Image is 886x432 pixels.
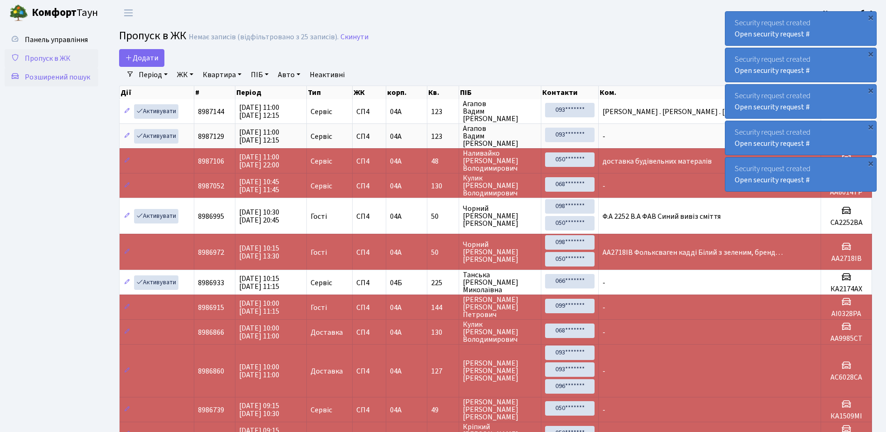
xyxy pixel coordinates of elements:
[198,131,224,142] span: 8987129
[239,102,279,121] span: [DATE] 11:00 [DATE] 12:15
[463,174,537,197] span: Кулик [PERSON_NAME] Володимирович
[463,150,537,172] span: Наливайко [PERSON_NAME] Володимирович
[198,327,224,338] span: 8986866
[311,329,343,336] span: Доставка
[602,131,605,142] span: -
[356,182,382,190] span: СП4
[825,373,868,382] h5: АС6028СА
[390,131,402,142] span: 04А
[463,321,537,343] span: Кулик [PERSON_NAME] Володимирович
[120,86,194,99] th: Дії
[119,49,164,67] a: Додати
[173,67,197,83] a: ЖК
[431,304,455,311] span: 144
[390,107,402,117] span: 04А
[602,302,605,313] span: -
[463,205,537,227] span: Чорний [PERSON_NAME] [PERSON_NAME]
[239,207,279,225] span: [DATE] 10:30 [DATE] 20:45
[239,243,279,261] span: [DATE] 10:15 [DATE] 13:30
[239,152,279,170] span: [DATE] 11:00 [DATE] 22:00
[866,49,875,58] div: ×
[427,86,459,99] th: Кв.
[431,279,455,287] span: 225
[235,86,307,99] th: Період
[32,5,77,20] b: Комфорт
[866,122,875,131] div: ×
[119,28,186,44] span: Пропуск в ЖК
[602,156,712,166] span: доставка будівельних матералів
[306,67,348,83] a: Неактивні
[390,181,402,191] span: 04А
[198,302,224,313] span: 8986915
[356,158,382,165] span: СП4
[274,67,304,83] a: Авто
[825,310,868,318] h5: АІ0328РА
[311,367,343,375] span: Доставка
[602,181,605,191] span: -
[25,72,90,82] span: Розширений пошук
[356,329,382,336] span: СП4
[356,304,382,311] span: СП4
[198,211,224,222] span: 8986995
[431,133,455,140] span: 123
[239,323,279,341] span: [DATE] 10:00 [DATE] 11:00
[463,398,537,421] span: [PERSON_NAME] [PERSON_NAME] [PERSON_NAME]
[463,271,537,294] span: Танська [PERSON_NAME] Миколаївна
[735,175,810,185] a: Open security request #
[541,86,599,99] th: Контакти
[356,367,382,375] span: СП4
[823,7,875,19] a: Консьєрж б. 4.
[602,327,605,338] span: -
[735,138,810,149] a: Open security request #
[311,158,332,165] span: Сервіс
[135,67,171,83] a: Період
[311,133,332,140] span: Сервіс
[353,86,386,99] th: ЖК
[356,213,382,220] span: СП4
[198,107,224,117] span: 8987144
[602,211,721,222] span: Ф.А 2252 В.А ФАВ Синий вивіз сміття
[825,285,868,294] h5: КА2174АХ
[356,406,382,414] span: СП4
[356,279,382,287] span: СП4
[9,4,28,22] img: logo.png
[340,33,369,42] a: Скинути
[311,279,332,287] span: Сервіс
[602,278,605,288] span: -
[134,104,178,119] a: Активувати
[134,275,178,290] a: Активувати
[431,329,455,336] span: 130
[431,158,455,165] span: 48
[199,67,245,83] a: Квартира
[198,366,224,376] span: 8986860
[117,5,140,21] button: Переключити навігацію
[356,108,382,115] span: СП4
[5,30,98,49] a: Панель управління
[134,209,178,223] a: Активувати
[431,182,455,190] span: 130
[239,274,279,292] span: [DATE] 10:15 [DATE] 11:15
[825,334,868,343] h5: АА9985СТ
[825,254,868,263] h5: АА2718ІВ
[390,302,402,313] span: 04А
[463,125,537,147] span: Агапов Вадим [PERSON_NAME]
[459,86,541,99] th: ПІБ
[390,366,402,376] span: 04А
[463,100,537,122] span: Агапов Вадим [PERSON_NAME]
[725,121,876,155] div: Security request created
[134,129,178,144] a: Активувати
[725,48,876,82] div: Security request created
[307,86,353,99] th: Тип
[390,247,402,258] span: 04А
[735,29,810,39] a: Open security request #
[198,156,224,166] span: 8987106
[5,49,98,68] a: Пропуск в ЖК
[735,65,810,76] a: Open security request #
[239,298,279,317] span: [DATE] 10:00 [DATE] 11:15
[198,247,224,258] span: 8986972
[125,53,158,63] span: Додати
[431,213,455,220] span: 50
[602,405,605,415] span: -
[386,86,427,99] th: корп.
[32,5,98,21] span: Таун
